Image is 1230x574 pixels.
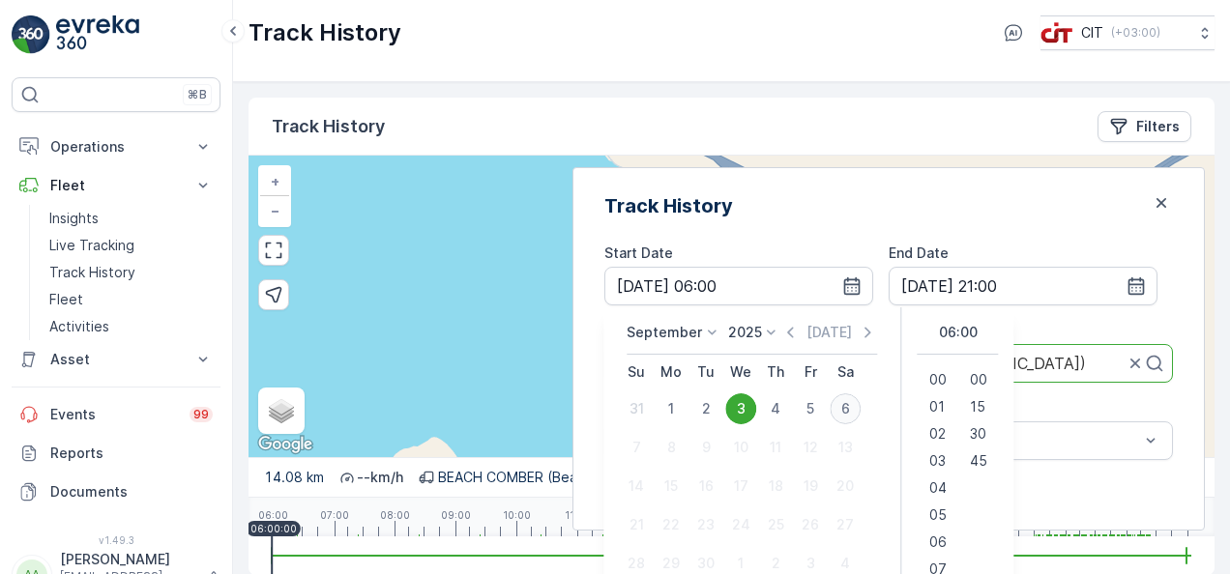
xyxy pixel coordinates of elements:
[56,15,139,54] img: logo_light-DOdMpM7g.png
[889,267,1157,305] input: dd/mm/yyyy
[929,505,947,525] span: 05
[728,323,762,342] p: 2025
[12,434,220,473] a: Reports
[438,468,842,487] p: BEACH COMBER (Beachcomber (OCS) - [GEOGRAPHIC_DATA])
[260,167,289,196] a: Zoom In
[939,323,978,342] p: 06:00
[1040,15,1215,50] button: CIT(+03:00)
[725,471,756,502] div: 17
[253,432,317,457] a: Open this area in Google Maps (opens a new window)
[621,432,652,463] div: 7
[725,432,756,463] div: 10
[441,509,471,521] p: 09:00
[253,432,317,457] img: Google
[50,176,182,195] p: Fleet
[723,355,758,389] th: Wednesday
[49,290,83,309] p: Fleet
[970,397,985,416] span: 15
[795,432,826,463] div: 12
[621,393,652,424] div: 31
[49,236,134,255] p: Live Tracking
[688,355,723,389] th: Tuesday
[264,468,324,487] p: 14.08 km
[188,87,207,102] p: ⌘B
[1098,111,1191,142] button: Filters
[12,15,50,54] img: logo
[50,405,178,424] p: Events
[929,424,946,444] span: 02
[249,17,401,48] p: Track History
[656,393,687,424] div: 1
[12,340,220,379] button: Asset
[725,393,756,424] div: 3
[42,259,220,286] a: Track History
[795,471,826,502] div: 19
[621,509,652,540] div: 21
[1111,25,1160,41] p: ( +03:00 )
[50,137,182,157] p: Operations
[830,509,861,540] div: 27
[828,355,863,389] th: Saturday
[272,113,385,140] p: Track History
[42,286,220,313] a: Fleet
[50,444,213,463] p: Reports
[12,534,220,546] span: v 1.49.3
[619,355,654,389] th: Sunday
[621,471,652,502] div: 14
[806,323,852,342] p: [DATE]
[970,451,987,471] span: 45
[929,397,945,416] span: 01
[49,317,109,336] p: Activities
[565,509,591,521] p: 11:00
[929,370,947,389] span: 00
[690,432,721,463] div: 9
[760,393,791,424] div: 4
[793,355,828,389] th: Friday
[690,509,721,540] div: 23
[830,471,861,502] div: 20
[656,509,687,540] div: 22
[50,350,182,369] p: Asset
[503,509,531,521] p: 10:00
[760,509,791,540] div: 25
[42,205,220,232] a: Insights
[604,267,873,305] input: dd/mm/yyyy
[929,451,946,471] span: 03
[795,509,826,540] div: 26
[760,432,791,463] div: 11
[12,395,220,434] a: Events99
[830,432,861,463] div: 13
[929,478,947,498] span: 04
[795,393,826,424] div: 5
[656,471,687,502] div: 15
[725,509,756,540] div: 24
[758,355,793,389] th: Thursday
[604,244,673,261] label: Start Date
[970,424,986,444] span: 30
[42,313,220,340] a: Activities
[1040,22,1073,43] img: cit-logo_pOk6rL0.png
[760,471,791,502] div: 18
[830,393,861,424] div: 6
[357,468,403,487] p: -- km/h
[12,473,220,511] a: Documents
[49,263,135,282] p: Track History
[271,173,279,189] span: +
[12,128,220,166] button: Operations
[49,209,99,228] p: Insights
[260,196,289,225] a: Zoom Out
[258,509,288,521] p: 06:00
[889,244,949,261] label: End Date
[380,509,410,521] p: 08:00
[320,509,349,521] p: 07:00
[656,432,687,463] div: 8
[250,523,297,534] p: 06:00:00
[654,355,688,389] th: Monday
[627,323,702,342] p: September
[1081,23,1103,43] p: CIT
[50,482,213,502] p: Documents
[690,393,721,424] div: 2
[271,202,280,218] span: −
[604,191,733,220] h2: Track History
[260,389,303,432] a: Layers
